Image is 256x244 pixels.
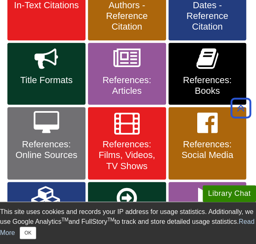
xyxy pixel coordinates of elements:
[168,107,247,179] a: References: Social Media
[88,107,166,179] a: References: Films, Videos, TV Shows
[20,227,36,239] button: Close
[175,75,240,96] span: References: Books
[228,102,254,114] a: Back to Top
[94,139,160,171] span: References: Films, Videos, TV Shows
[203,185,256,202] button: Library Chat
[14,139,79,160] span: References: Online Sources
[61,217,68,223] sup: TM
[14,75,79,86] span: Title Formats
[7,107,85,179] a: References: Online Sources
[107,217,114,223] sup: TM
[88,43,166,105] a: References: Articles
[175,139,240,160] span: References: Social Media
[168,43,247,105] a: References: Books
[94,75,160,96] span: References: Articles
[7,43,85,105] a: Title Formats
